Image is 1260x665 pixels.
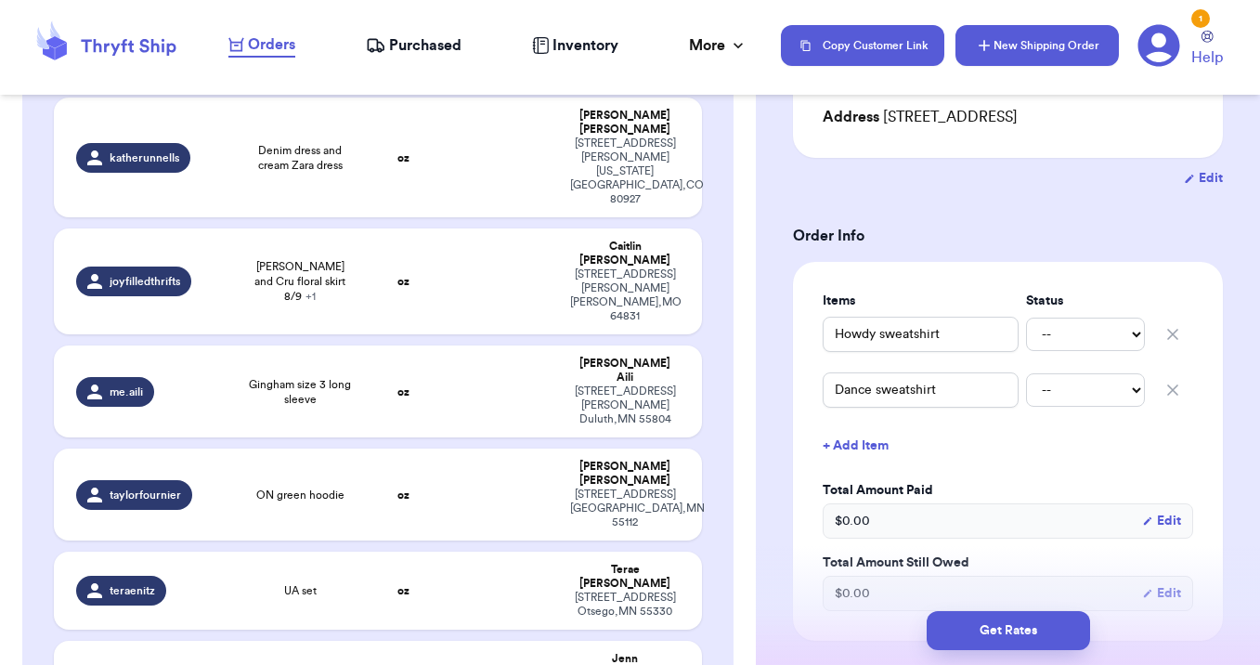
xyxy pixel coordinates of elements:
button: Edit [1184,169,1223,188]
label: Total Amount Paid [823,481,1193,500]
strong: oz [397,276,409,287]
div: [PERSON_NAME] Aili [570,357,679,385]
span: taylorfournier [110,488,181,502]
span: Address [823,110,879,124]
button: Edit [1142,584,1181,603]
div: [STREET_ADDRESS][PERSON_NAME] Duluth , MN 55804 [570,385,679,426]
button: Get Rates [927,611,1090,650]
div: [STREET_ADDRESS][PERSON_NAME] [US_STATE][GEOGRAPHIC_DATA] , CO 80927 [570,137,679,206]
div: More [689,34,747,57]
a: 1 [1137,24,1180,67]
span: + 1 [305,291,316,302]
label: Items [823,292,1019,310]
div: Terae [PERSON_NAME] [570,563,679,591]
div: Caitlin [PERSON_NAME] [570,240,679,267]
span: [PERSON_NAME] and Cru floral skirt 8/9 [247,259,354,304]
label: Total Amount Still Owed [823,554,1193,572]
h3: Order Info [793,225,1223,247]
span: me.aili [110,385,143,399]
strong: oz [397,386,409,398]
button: Copy Customer Link [781,25,944,66]
a: Help [1191,31,1223,69]
strong: oz [397,585,409,596]
div: [STREET_ADDRESS] [823,106,1193,128]
strong: oz [397,489,409,501]
span: Denim dress and cream Zara dress [247,143,354,173]
span: UA set [284,583,317,598]
div: [STREET_ADDRESS] Otsego , MN 55330 [570,591,679,619]
button: Edit [1142,512,1181,530]
a: Orders [228,33,295,58]
a: Inventory [532,34,618,57]
span: Inventory [552,34,618,57]
span: katherunnells [110,150,179,165]
label: Status [1026,292,1145,310]
span: $ 0.00 [835,584,870,603]
div: [PERSON_NAME] [PERSON_NAME] [570,109,679,137]
span: ON green hoodie [256,488,344,502]
button: New Shipping Order [955,25,1119,66]
span: teraenitz [110,583,155,598]
button: + Add Item [815,425,1201,466]
span: Orders [248,33,295,56]
strong: oz [397,152,409,163]
span: Purchased [389,34,461,57]
span: $ 0.00 [835,512,870,530]
div: [STREET_ADDRESS][PERSON_NAME] [PERSON_NAME] , MO 64831 [570,267,679,323]
span: Gingham size 3 long sleeve [247,377,354,407]
a: Purchased [366,34,461,57]
span: joyfilledthrifts [110,274,180,289]
div: 1 [1191,9,1210,28]
span: Help [1191,46,1223,69]
div: [STREET_ADDRESS] [GEOGRAPHIC_DATA] , MN 55112 [570,488,679,529]
div: [PERSON_NAME] [PERSON_NAME] [570,460,679,488]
